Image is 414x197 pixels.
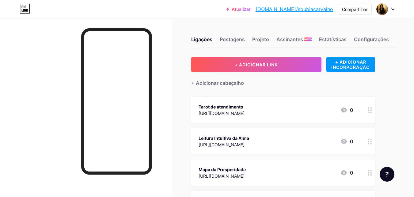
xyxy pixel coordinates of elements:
font: NOVO [304,38,312,41]
font: + ADICIONAR INCORPORAÇÃO [331,59,370,70]
font: [URL][DOMAIN_NAME] [199,173,245,179]
font: 0 [350,138,353,144]
font: 0 [350,170,353,176]
font: Configurações [354,36,389,42]
font: + Adicionar cabeçalho [191,80,244,86]
font: Assinantes [276,36,303,42]
img: Beatriz Carvalho [376,3,388,15]
font: [DOMAIN_NAME]/soubiacarvalho [256,6,333,12]
font: 0 [350,107,353,113]
font: Leitura Intuitiva da Alma [199,136,249,141]
font: [URL][DOMAIN_NAME] [199,111,245,116]
font: Tarot de atendimento [199,104,243,109]
font: Atualizar [232,6,251,12]
font: + ADICIONAR LINK [235,62,278,67]
a: [DOMAIN_NAME]/soubiacarvalho [256,6,333,13]
font: Mapa da Prosperidade [199,167,246,172]
font: Estatísticas [319,36,347,42]
font: Compartilhar [342,7,368,12]
font: Ligações [191,36,212,42]
font: Projeto [252,36,269,42]
font: [URL][DOMAIN_NAME] [199,142,245,147]
button: + ADICIONAR LINK [191,57,321,72]
font: Postagens [220,36,245,42]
